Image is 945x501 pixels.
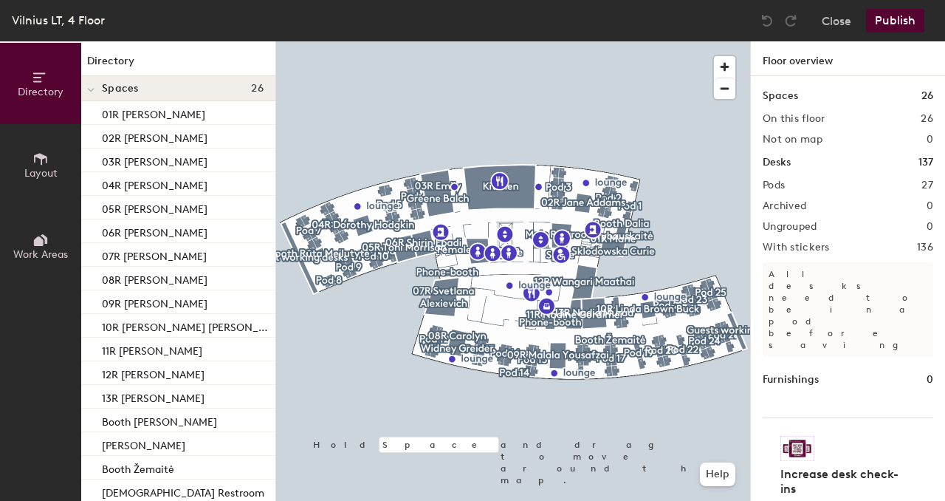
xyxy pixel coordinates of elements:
[927,134,933,146] h2: 0
[102,483,264,500] p: [DEMOGRAPHIC_DATA] Restroom
[783,13,798,28] img: Redo
[763,180,785,191] h2: Pods
[102,412,217,429] p: Booth [PERSON_NAME]
[13,248,68,261] span: Work Areas
[921,180,933,191] h2: 27
[18,86,63,98] span: Directory
[102,246,207,263] p: 07R [PERSON_NAME]
[780,436,814,461] img: Sticker logo
[763,372,819,388] h1: Furnishings
[700,463,735,486] button: Help
[102,388,205,405] p: 13R [PERSON_NAME]
[24,167,58,180] span: Layout
[866,9,924,33] button: Publish
[763,262,933,357] p: All desks need to be in a pod before saving
[102,341,202,358] p: 11R [PERSON_NAME]
[102,364,205,381] p: 12R [PERSON_NAME]
[763,200,806,212] h2: Archived
[760,13,774,28] img: Undo
[917,242,933,253] h2: 136
[102,459,174,476] p: Booth Žemaitė
[102,317,272,334] p: 10R [PERSON_NAME] [PERSON_NAME]
[763,88,798,104] h1: Spaces
[763,134,822,146] h2: Not on map
[763,242,830,253] h2: With stickers
[927,372,933,388] h1: 0
[763,154,791,171] h1: Desks
[102,83,139,95] span: Spaces
[921,113,933,125] h2: 26
[102,151,207,168] p: 03R [PERSON_NAME]
[102,222,207,239] p: 06R [PERSON_NAME]
[81,53,275,76] h1: Directory
[12,11,105,30] div: Vilnius LT, 4 Floor
[751,41,945,76] h1: Floor overview
[780,467,907,497] h4: Increase desk check-ins
[102,128,207,145] p: 02R [PERSON_NAME]
[927,200,933,212] h2: 0
[763,221,817,233] h2: Ungrouped
[822,9,851,33] button: Close
[927,221,933,233] h2: 0
[102,199,207,216] p: 05R [PERSON_NAME]
[102,270,207,287] p: 08R [PERSON_NAME]
[918,154,933,171] h1: 137
[102,104,205,121] p: 01R [PERSON_NAME]
[102,175,207,192] p: 04R [PERSON_NAME]
[102,293,207,310] p: 09R [PERSON_NAME]
[102,435,185,452] p: [PERSON_NAME]
[251,83,264,95] span: 26
[921,88,933,104] h1: 26
[763,113,825,125] h2: On this floor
